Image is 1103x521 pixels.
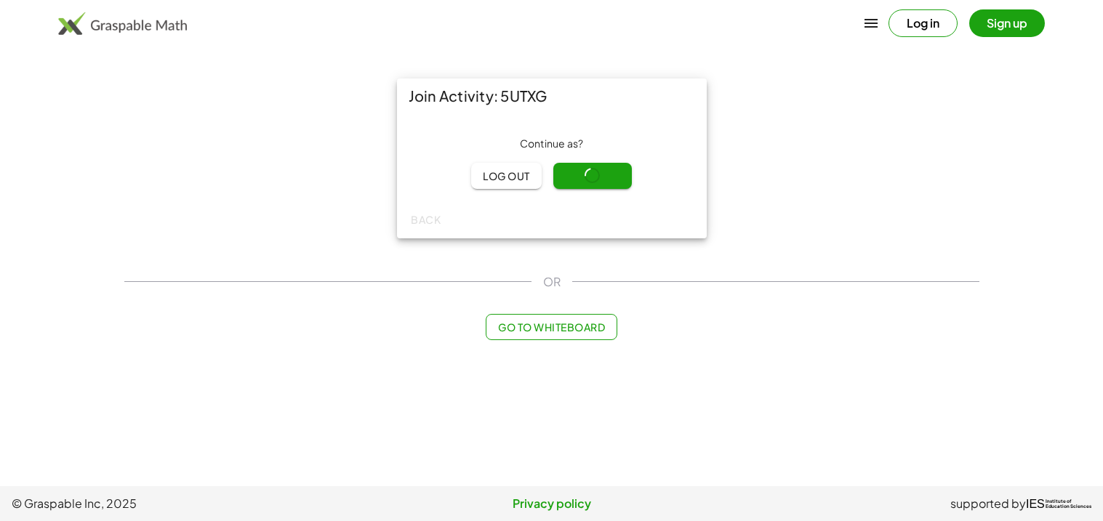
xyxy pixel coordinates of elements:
div: Join Activity: 5UTXG [397,78,707,113]
span: © Graspable Inc, 2025 [12,495,372,512]
a: IESInstitute ofEducation Sciences [1026,495,1091,512]
button: Log out [471,163,542,189]
span: IES [1026,497,1045,511]
a: Privacy policy [372,495,731,512]
span: Institute of Education Sciences [1046,499,1091,509]
div: Continue as ? [409,137,695,151]
span: Go to Whiteboard [498,320,605,334]
button: Go to Whiteboard [486,314,617,340]
span: OR [543,273,561,291]
button: Sign up [969,9,1045,37]
span: Log out [483,169,530,182]
span: supported by [950,495,1026,512]
button: Log in [889,9,958,37]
